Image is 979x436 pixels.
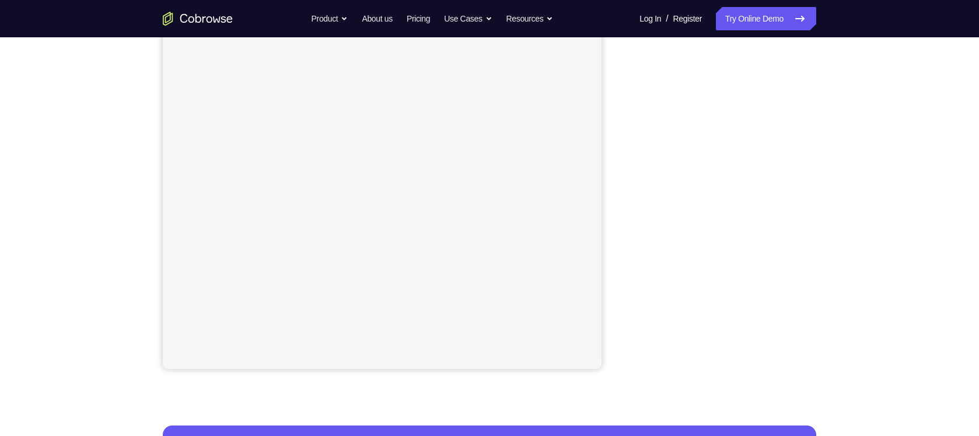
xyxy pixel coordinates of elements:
a: About us [362,7,392,30]
span: / [666,12,668,26]
button: Product [312,7,348,30]
a: Log In [639,7,661,30]
a: Pricing [407,7,430,30]
a: Go to the home page [163,12,233,26]
a: Register [673,7,702,30]
button: Resources [506,7,554,30]
button: Use Cases [444,7,492,30]
a: Try Online Demo [716,7,816,30]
